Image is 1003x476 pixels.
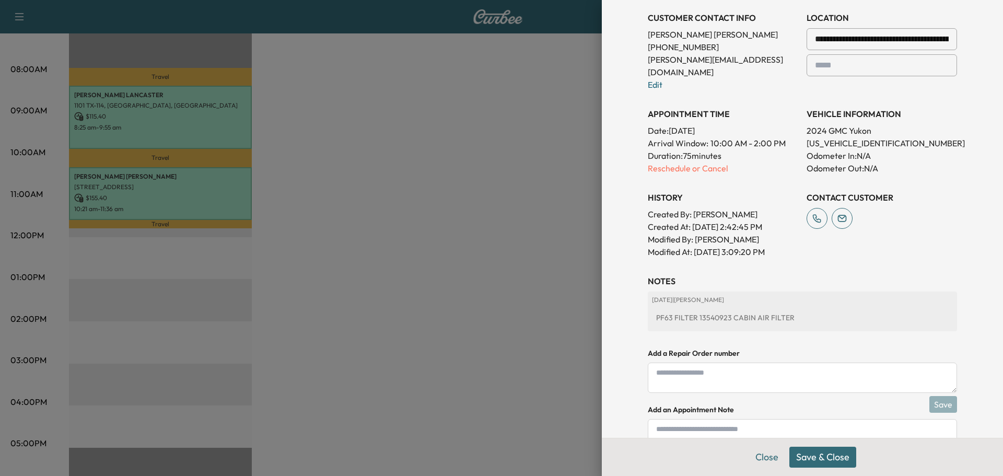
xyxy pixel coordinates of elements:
h4: Add an Appointment Note [648,404,957,415]
h3: APPOINTMENT TIME [648,108,798,120]
p: Created At : [DATE] 2:42:45 PM [648,220,798,233]
p: [PHONE_NUMBER] [648,41,798,53]
p: Date: [DATE] [648,124,798,137]
p: Modified By : [PERSON_NAME] [648,233,798,246]
h3: CUSTOMER CONTACT INFO [648,11,798,24]
p: Odometer Out: N/A [807,162,957,175]
p: [PERSON_NAME][EMAIL_ADDRESS][DOMAIN_NAME] [648,53,798,78]
h3: NOTES [648,275,957,287]
p: Modified At : [DATE] 3:09:20 PM [648,246,798,258]
p: [US_VEHICLE_IDENTIFICATION_NUMBER] [807,137,957,149]
p: 2024 GMC Yukon [807,124,957,137]
p: Arrival Window: [648,137,798,149]
p: [PERSON_NAME] [PERSON_NAME] [648,28,798,41]
p: Duration: 75 minutes [648,149,798,162]
p: Odometer In: N/A [807,149,957,162]
button: Close [749,447,785,468]
p: Created By : [PERSON_NAME] [648,208,798,220]
span: 10:00 AM - 2:00 PM [710,137,786,149]
h3: VEHICLE INFORMATION [807,108,957,120]
h3: History [648,191,798,204]
h3: LOCATION [807,11,957,24]
p: [DATE] | [PERSON_NAME] [652,296,953,304]
h3: CONTACT CUSTOMER [807,191,957,204]
h4: Add a Repair Order number [648,348,957,358]
p: Reschedule or Cancel [648,162,798,175]
button: Save & Close [789,447,856,468]
a: Edit [648,79,662,90]
div: PF63 FILTER 13540923 CABIN AIR FILTER [652,308,953,327]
